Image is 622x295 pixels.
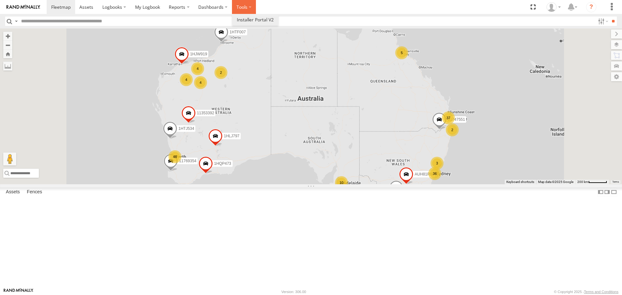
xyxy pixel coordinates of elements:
[3,62,12,71] label: Measure
[595,17,609,26] label: Search Filter Options
[544,2,563,12] div: Warren Goodfield
[214,162,231,166] span: 1HQP473
[586,2,596,12] i: ?
[612,180,619,183] a: Terms (opens in new tab)
[577,180,588,184] span: 200 km
[194,76,207,89] div: 4
[180,73,193,86] div: 4
[584,290,618,294] a: Terms and Conditions
[6,5,40,9] img: rand-logo.svg
[282,290,306,294] div: Version: 306.00
[3,50,12,58] button: Zoom Home
[3,32,12,40] button: Zoom in
[431,157,443,170] div: 3
[554,290,618,294] div: © Copyright 2025 -
[191,62,204,75] div: 4
[3,40,12,50] button: Zoom out
[415,172,433,177] span: AUH81RW
[395,46,408,59] div: 5
[448,117,465,122] span: 11747551
[4,289,33,295] a: Visit our Website
[224,134,239,138] span: 1HLJ797
[214,66,227,79] div: 2
[197,111,214,116] span: 11353392
[230,30,246,35] span: 1HTF007
[575,180,609,184] button: Map scale: 200 km per 54 pixels
[538,180,573,184] span: Map data ©2025 Google
[14,17,19,26] label: Search Query
[3,188,23,197] label: Assets
[597,187,604,197] label: Dock Summary Table to the Left
[428,167,441,180] div: 36
[335,176,348,189] div: 10
[442,111,455,124] div: 37
[190,52,207,57] span: 1HJW919
[179,159,196,164] span: 11769354
[446,123,459,136] div: 2
[168,150,181,163] div: 48
[611,72,622,81] label: Map Settings
[604,187,610,197] label: Dock Summary Table to the Right
[24,188,45,197] label: Fences
[3,153,16,165] button: Drag Pegman onto the map to open Street View
[179,127,194,131] span: 1HTJ534
[611,187,617,197] label: Hide Summary Table
[506,180,534,184] button: Keyboard shortcuts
